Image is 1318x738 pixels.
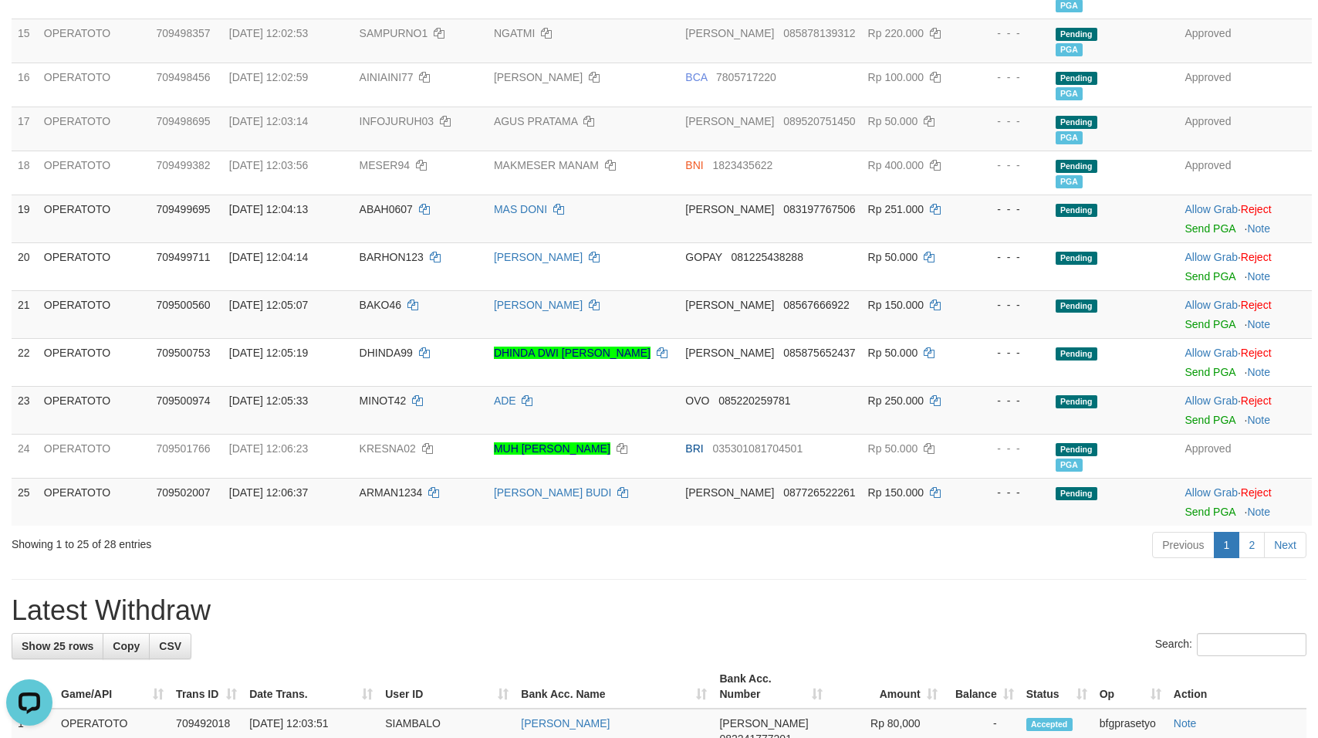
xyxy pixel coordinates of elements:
th: Action [1168,665,1306,709]
span: 709498357 [156,27,210,39]
div: Showing 1 to 25 of 28 entries [12,530,538,552]
span: · [1185,486,1240,499]
td: · [1178,386,1312,434]
a: Copy [103,633,150,659]
a: [PERSON_NAME] [494,71,583,83]
span: Marked by bfgprasetyo [1056,131,1083,144]
a: Reject [1241,486,1272,499]
a: ADE [494,394,516,407]
td: OPERATOTO [38,151,150,195]
span: Rp 50.000 [868,347,918,359]
span: Pending [1056,347,1097,361]
td: OPERATOTO [38,242,150,290]
a: Send PGA [1185,366,1235,378]
a: Next [1264,532,1306,558]
span: CSV [159,640,181,652]
span: Rp 220.000 [868,27,924,39]
span: SAMPURNO1 [360,27,428,39]
a: AGUS PRATAMA [494,115,577,127]
td: 17 [12,107,38,151]
a: Send PGA [1185,270,1235,283]
span: · [1185,251,1240,263]
span: PGA [1056,175,1083,188]
span: BAKO46 [360,299,401,311]
th: ID: activate to sort column descending [12,665,55,709]
a: [PERSON_NAME] BUDI [494,486,611,499]
span: MESER94 [360,159,410,171]
td: OPERATOTO [38,434,150,478]
a: Note [1247,414,1270,426]
span: Rp 400.000 [868,159,924,171]
td: OPERATOTO [38,195,150,242]
h1: Latest Withdraw [12,595,1306,626]
span: ABAH0607 [360,203,413,215]
a: Reject [1241,394,1272,407]
span: Pending [1056,204,1097,217]
span: KRESNA02 [360,442,416,455]
td: · [1178,338,1312,386]
a: Show 25 rows [12,633,103,659]
span: Rp 50.000 [868,115,918,127]
span: Pending [1056,116,1097,129]
span: Show 25 rows [22,640,93,652]
span: [PERSON_NAME] [685,299,774,311]
a: Reject [1241,347,1272,359]
a: Note [1247,318,1270,330]
div: - - - [979,249,1043,265]
span: Pending [1056,443,1097,456]
span: Pending [1056,72,1097,85]
div: - - - [979,69,1043,85]
div: - - - [979,345,1043,361]
a: Send PGA [1185,318,1235,330]
a: Send PGA [1185,506,1235,518]
span: [PERSON_NAME] [719,717,808,730]
span: MINOT42 [360,394,407,407]
span: 709502007 [156,486,210,499]
span: 709498456 [156,71,210,83]
th: Balance: activate to sort column ascending [944,665,1020,709]
span: BCA [685,71,707,83]
td: 23 [12,386,38,434]
span: Rp 150.000 [868,299,924,311]
span: Pending [1056,487,1097,500]
th: Game/API: activate to sort column ascending [55,665,170,709]
th: Op: activate to sort column ascending [1093,665,1168,709]
a: MAKMESER MANAM [494,159,599,171]
td: OPERATOTO [38,386,150,434]
span: Pending [1056,160,1097,173]
a: Note [1247,506,1270,518]
a: [PERSON_NAME] [494,299,583,311]
span: 709500974 [156,394,210,407]
span: [DATE] 12:05:19 [229,347,308,359]
a: NGATMI [494,27,535,39]
a: Allow Grab [1185,347,1237,359]
span: PGA [1056,459,1083,472]
span: DHINDA99 [360,347,413,359]
th: Bank Acc. Name: activate to sort column ascending [515,665,713,709]
a: DHINDA DWI [PERSON_NAME] [494,347,651,359]
span: [DATE] 12:06:37 [229,486,308,499]
td: 19 [12,195,38,242]
span: [PERSON_NAME] [685,486,774,499]
span: [DATE] 12:06:23 [229,442,308,455]
span: Copy 083197767506 to clipboard [783,203,855,215]
td: OPERATOTO [38,478,150,526]
span: AINIAINI77 [360,71,414,83]
span: Pending [1056,28,1097,41]
a: 2 [1239,532,1265,558]
span: [DATE] 12:03:56 [229,159,308,171]
a: Allow Grab [1185,203,1237,215]
td: · [1178,478,1312,526]
a: Allow Grab [1185,394,1237,407]
td: 21 [12,290,38,338]
span: [DATE] 12:04:13 [229,203,308,215]
span: Rp 250.000 [868,394,924,407]
td: 20 [12,242,38,290]
a: CSV [149,633,191,659]
span: [DATE] 12:02:53 [229,27,308,39]
div: - - - [979,441,1043,456]
span: Copy 035301081704501 to clipboard [712,442,803,455]
div: - - - [979,297,1043,313]
td: Approved [1178,63,1312,107]
span: Pending [1056,252,1097,265]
